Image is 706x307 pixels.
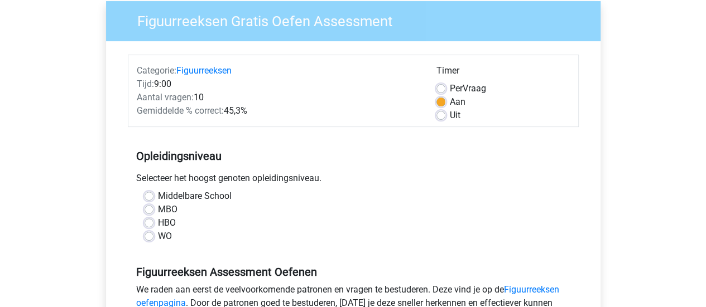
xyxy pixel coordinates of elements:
[450,83,463,94] span: Per
[136,265,570,279] h5: Figuurreeksen Assessment Oefenen
[176,65,232,76] a: Figuurreeksen
[158,216,176,230] label: HBO
[450,82,486,95] label: Vraag
[128,77,428,91] div: 9:00
[128,91,428,104] div: 10
[128,172,579,189] div: Selecteer het hoogst genoten opleidingsniveau.
[436,64,570,82] div: Timer
[450,95,465,109] label: Aan
[137,105,224,116] span: Gemiddelde % correct:
[128,104,428,118] div: 45,3%
[136,145,570,167] h5: Opleidingsniveau
[158,189,232,203] label: Middelbare School
[124,8,592,30] h3: Figuurreeksen Gratis Oefen Assessment
[137,92,194,103] span: Aantal vragen:
[450,109,460,122] label: Uit
[137,79,154,89] span: Tijd:
[158,203,177,216] label: MBO
[158,230,172,243] label: WO
[137,65,176,76] span: Categorie:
